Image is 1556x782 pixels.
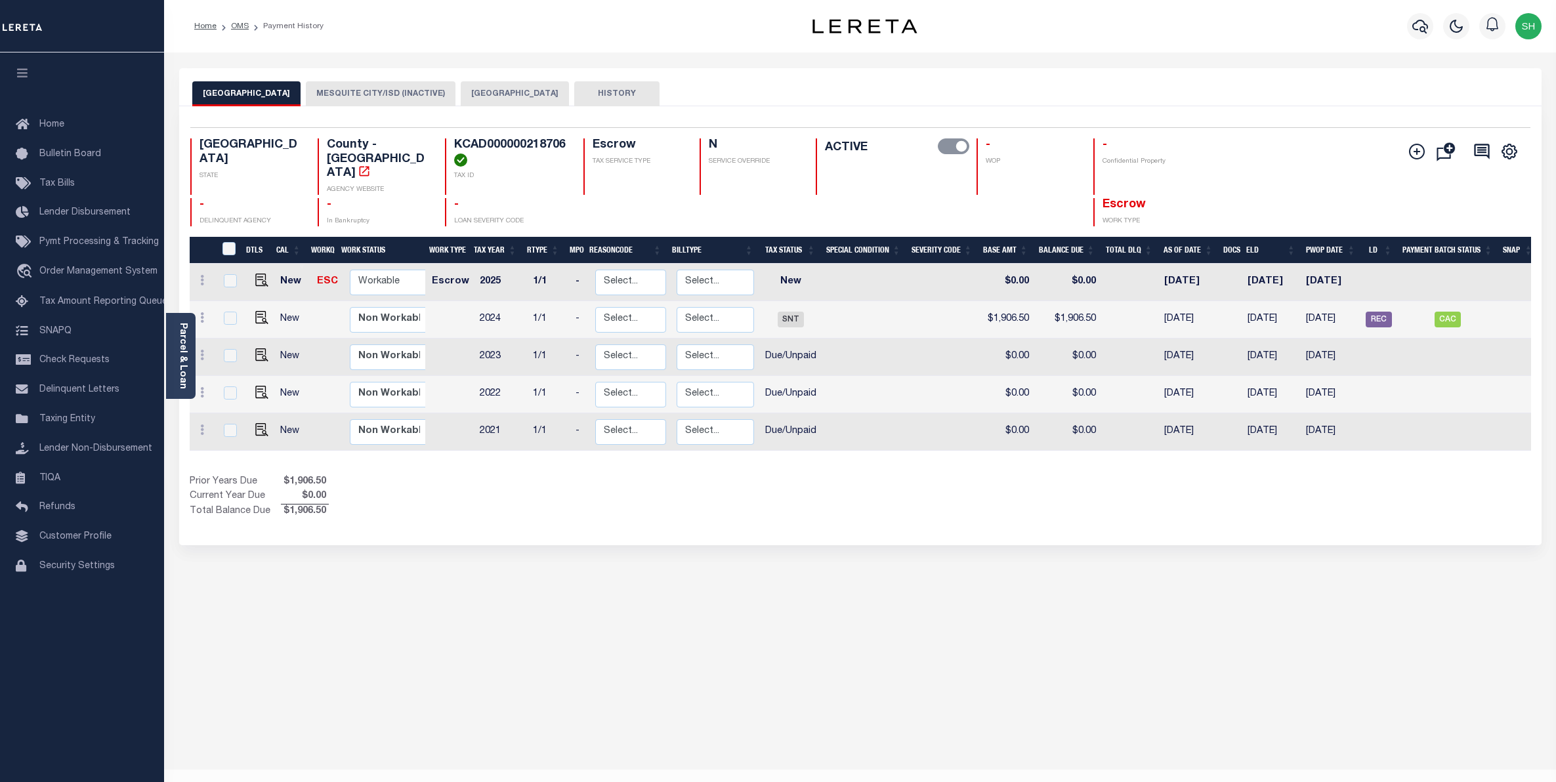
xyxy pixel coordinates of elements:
[986,157,1077,167] p: WOP
[1366,315,1392,324] a: REC
[306,81,455,106] button: MESQUITE CITY/ISD (INACTIVE)
[39,532,112,541] span: Customer Profile
[39,562,115,571] span: Security Settings
[1034,339,1101,376] td: $0.00
[564,237,584,264] th: MPO
[1034,376,1101,413] td: $0.00
[593,157,684,167] p: TAX SERVICE TYPE
[275,376,311,413] td: New
[759,237,821,264] th: Tax Status: activate to sort column ascending
[474,339,528,376] td: 2023
[474,376,528,413] td: 2022
[200,171,302,181] p: STATE
[1034,264,1101,301] td: $0.00
[1242,301,1301,339] td: [DATE]
[39,415,95,424] span: Taxing Entity
[825,138,868,157] label: ACTIVE
[528,376,570,413] td: 1/1
[528,339,570,376] td: 1/1
[1159,301,1219,339] td: [DATE]
[39,473,60,482] span: TIQA
[190,475,281,489] td: Prior Years Due
[1361,237,1398,264] th: LD: activate to sort column ascending
[1242,339,1301,376] td: [DATE]
[427,264,474,301] td: Escrow
[39,120,64,129] span: Home
[327,138,429,181] h4: County - [GEOGRAPHIC_DATA]
[190,489,281,504] td: Current Year Due
[574,81,660,106] button: HISTORY
[978,339,1034,376] td: $0.00
[709,157,800,167] p: SERVICE OVERRIDE
[1366,312,1392,327] span: REC
[1301,301,1361,339] td: [DATE]
[593,138,684,153] h4: Escrow
[454,171,568,181] p: TAX ID
[986,139,990,151] span: -
[1159,413,1219,451] td: [DATE]
[194,22,217,30] a: Home
[1515,13,1542,39] img: svg+xml;base64,PHN2ZyB4bWxucz0iaHR0cDovL3d3dy53My5vcmcvMjAwMC9zdmciIHBvaW50ZXItZXZlbnRzPSJub25lIi...
[327,185,429,195] p: AGENCY WEBSITE
[1301,376,1361,413] td: [DATE]
[281,489,329,504] span: $0.00
[1242,413,1301,451] td: [DATE]
[200,199,204,211] span: -
[759,413,822,451] td: Due/Unpaid
[528,301,570,339] td: 1/1
[190,504,281,518] td: Total Balance Due
[1158,237,1219,264] th: As of Date: activate to sort column ascending
[39,503,75,512] span: Refunds
[1242,264,1301,301] td: [DATE]
[759,376,822,413] td: Due/Unpaid
[424,237,469,264] th: Work Type
[454,199,459,211] span: -
[327,199,331,211] span: -
[275,339,311,376] td: New
[1435,312,1461,327] span: CAC
[39,150,101,159] span: Bulletin Board
[275,301,311,339] td: New
[39,385,119,394] span: Delinquent Letters
[454,138,568,167] h4: KCAD000000218706
[528,264,570,301] td: 1/1
[906,237,978,264] th: Severity Code: activate to sort column ascending
[474,413,528,451] td: 2021
[978,264,1034,301] td: $0.00
[584,237,667,264] th: ReasonCode: activate to sort column ascending
[474,301,528,339] td: 2024
[215,237,242,264] th: &nbsp;
[1159,264,1219,301] td: [DATE]
[306,237,336,264] th: WorkQ
[528,413,570,451] td: 1/1
[570,339,590,376] td: -
[1103,199,1146,211] span: Escrow
[461,81,569,106] button: [GEOGRAPHIC_DATA]
[39,267,158,276] span: Order Management System
[1397,237,1498,264] th: Payment Batch Status: activate to sort column ascending
[1301,339,1361,376] td: [DATE]
[1103,139,1107,151] span: -
[570,413,590,451] td: -
[474,264,528,301] td: 2025
[1498,237,1538,264] th: SNAP: activate to sort column ascending
[978,301,1034,339] td: $1,906.50
[778,312,804,327] span: SNT
[1103,157,1205,167] p: Confidential Property
[39,179,75,188] span: Tax Bills
[821,237,906,264] th: Special Condition: activate to sort column ascending
[759,264,822,301] td: New
[241,237,271,264] th: DTLS
[1034,301,1101,339] td: $1,906.50
[522,237,564,264] th: RType: activate to sort column ascending
[336,237,425,264] th: Work Status
[978,413,1034,451] td: $0.00
[1435,315,1461,324] a: CAC
[200,216,302,226] p: DELINQUENT AGENCY
[469,237,522,264] th: Tax Year: activate to sort column ascending
[327,216,429,226] p: In Bankruptcy
[281,504,329,519] span: $1,906.50
[1301,237,1361,264] th: PWOP Date: activate to sort column ascending
[317,277,338,286] a: ESC
[1103,216,1205,226] p: WORK TYPE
